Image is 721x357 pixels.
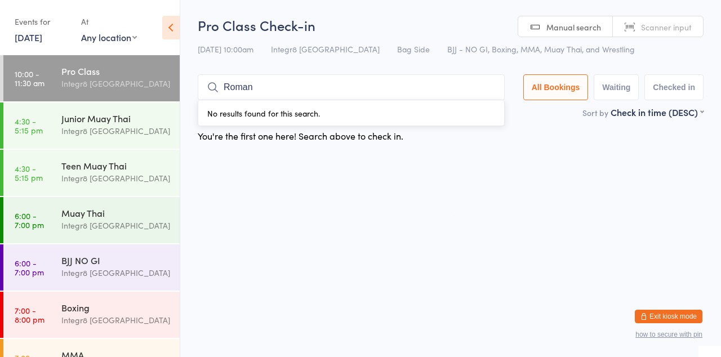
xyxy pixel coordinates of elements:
[61,159,170,172] div: Teen Muay Thai
[3,244,180,291] a: 6:00 -7:00 pmBJJ NO GIIntegr8 [GEOGRAPHIC_DATA]
[635,310,702,323] button: Exit kiosk mode
[594,74,639,100] button: Waiting
[15,69,44,87] time: 10:00 - 11:30 am
[15,12,70,31] div: Events for
[15,164,43,182] time: 4:30 - 5:15 pm
[61,207,170,219] div: Muay Thai
[61,314,170,327] div: Integr8 [GEOGRAPHIC_DATA]
[644,74,704,100] button: Checked in
[15,31,42,43] a: [DATE]
[61,254,170,266] div: BJJ NO GI
[61,124,170,137] div: Integr8 [GEOGRAPHIC_DATA]
[61,65,170,77] div: Pro Class
[61,172,170,185] div: Integr8 [GEOGRAPHIC_DATA]
[3,102,180,149] a: 4:30 -5:15 pmJunior Muay ThaiIntegr8 [GEOGRAPHIC_DATA]
[523,74,589,100] button: All Bookings
[641,21,692,33] span: Scanner input
[15,211,44,229] time: 6:00 - 7:00 pm
[447,43,635,55] span: BJJ - NO GI, Boxing, MMA, Muay Thai, and Wrestling
[3,150,180,196] a: 4:30 -5:15 pmTeen Muay ThaiIntegr8 [GEOGRAPHIC_DATA]
[61,219,170,232] div: Integr8 [GEOGRAPHIC_DATA]
[582,107,608,118] label: Sort by
[397,43,430,55] span: Bag Side
[635,331,702,338] button: how to secure with pin
[61,266,170,279] div: Integr8 [GEOGRAPHIC_DATA]
[61,77,170,90] div: Integr8 [GEOGRAPHIC_DATA]
[198,16,704,34] h2: Pro Class Check-in
[81,12,137,31] div: At
[3,55,180,101] a: 10:00 -11:30 amPro ClassIntegr8 [GEOGRAPHIC_DATA]
[546,21,601,33] span: Manual search
[15,306,44,324] time: 7:00 - 8:00 pm
[61,301,170,314] div: Boxing
[198,74,505,100] input: Search
[271,43,380,55] span: Integr8 [GEOGRAPHIC_DATA]
[198,100,505,126] div: No results found for this search.
[198,130,403,142] div: You're the first one here! Search above to check in.
[15,117,43,135] time: 4:30 - 5:15 pm
[611,106,704,118] div: Check in time (DESC)
[198,43,253,55] span: [DATE] 10:00am
[61,112,170,124] div: Junior Muay Thai
[15,258,44,276] time: 6:00 - 7:00 pm
[3,197,180,243] a: 6:00 -7:00 pmMuay ThaiIntegr8 [GEOGRAPHIC_DATA]
[3,292,180,338] a: 7:00 -8:00 pmBoxingIntegr8 [GEOGRAPHIC_DATA]
[81,31,137,43] div: Any location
